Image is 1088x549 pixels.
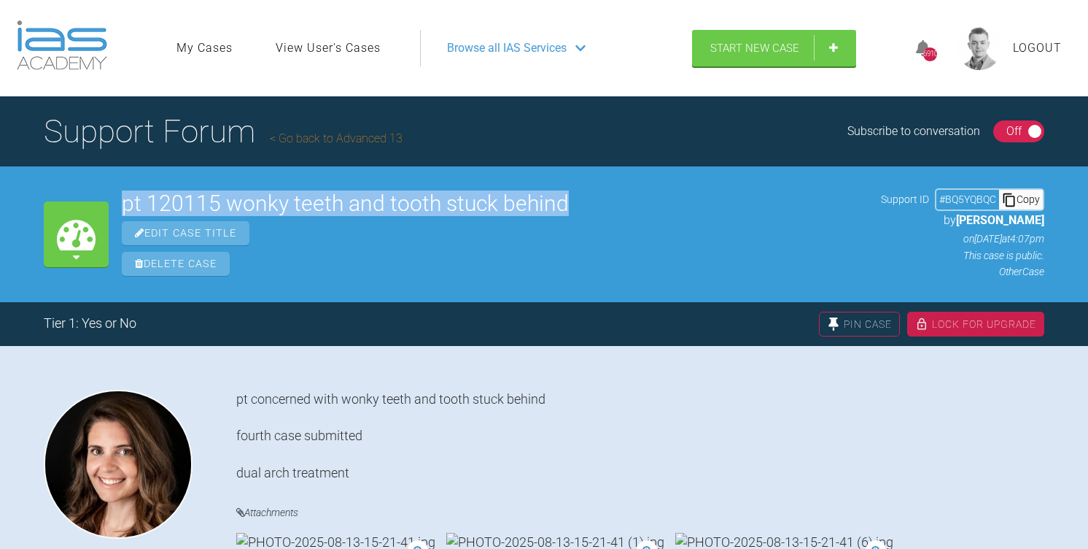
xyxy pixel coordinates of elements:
div: Copy [999,190,1043,209]
div: Subscribe to conversation [847,122,980,141]
img: pin.fff216dc.svg [827,318,840,331]
p: on [DATE] at 4:07pm [881,231,1044,247]
img: logo-light.3e3ef733.png [17,20,107,70]
div: 6910 [923,47,937,61]
a: Logout [1013,39,1062,58]
div: Off [1006,122,1022,141]
span: Delete Case [122,252,230,276]
p: by [881,211,1044,230]
h4: Attachments [236,504,1044,522]
span: Support ID [881,191,929,207]
span: [PERSON_NAME] [956,213,1044,227]
div: Pin Case [819,312,900,337]
div: pt concerned with wonky teeth and tooth stuck behind fourth case submitted dual arch treatment [236,390,1044,482]
h2: pt 120115 wonky teeth and tooth stuck behind [122,193,868,215]
img: lock.6dc949b6.svg [915,318,928,331]
h1: Support Forum [44,106,403,157]
a: My Cases [176,39,233,58]
div: # BQ5YQBQC [936,191,999,207]
div: Lock For Upgrade [907,312,1044,337]
p: This case is public. [881,247,1044,264]
span: Browse all IAS Services [447,39,567,58]
span: Start New Case [710,42,799,55]
p: Other Case [881,264,1044,280]
a: Go back to Advanced 13 [270,131,403,145]
img: Alexandra Lee [44,390,193,539]
a: View User's Cases [276,39,381,58]
a: Start New Case [692,30,856,66]
img: profile.png [957,26,1001,70]
span: Edit Case Title [122,221,249,245]
div: Tier 1: Yes or No [44,313,136,334]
